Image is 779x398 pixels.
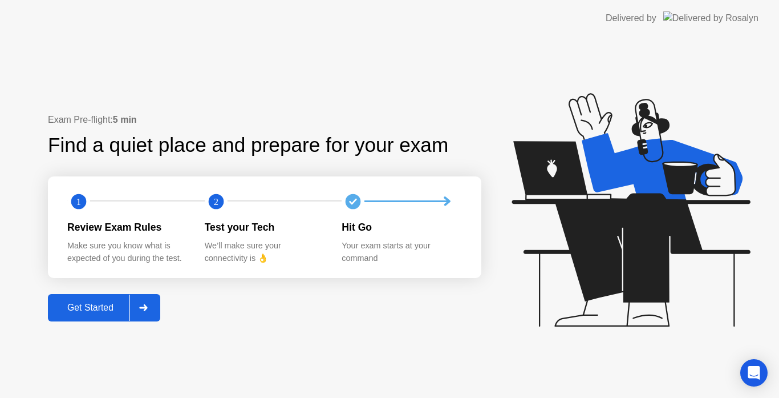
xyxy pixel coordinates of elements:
[76,196,81,207] text: 1
[214,196,218,207] text: 2
[740,359,768,387] div: Open Intercom Messenger
[113,115,137,124] b: 5 min
[205,240,324,264] div: We’ll make sure your connectivity is 👌
[205,220,324,235] div: Test your Tech
[48,294,160,321] button: Get Started
[67,240,186,264] div: Make sure you know what is expected of you during the test.
[67,220,186,235] div: Review Exam Rules
[663,11,758,25] img: Delivered by Rosalyn
[342,220,461,235] div: Hit Go
[51,303,129,313] div: Get Started
[342,240,461,264] div: Your exam starts at your command
[606,11,656,25] div: Delivered by
[48,113,481,127] div: Exam Pre-flight:
[48,130,450,160] div: Find a quiet place and prepare for your exam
